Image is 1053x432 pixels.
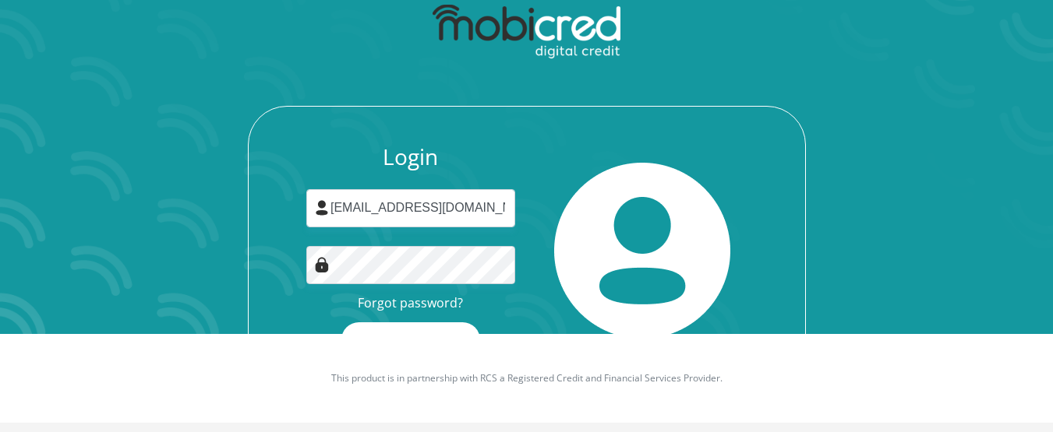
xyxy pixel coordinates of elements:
img: user-icon image [314,200,330,216]
p: This product is in partnership with RCS a Registered Credit and Financial Services Provider. [94,371,959,385]
input: Username [306,189,515,227]
img: Image [314,257,330,272]
img: mobicred logo [433,5,620,59]
h3: Login [306,144,515,170]
button: Login [341,322,480,357]
a: Forgot password? [358,294,463,311]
